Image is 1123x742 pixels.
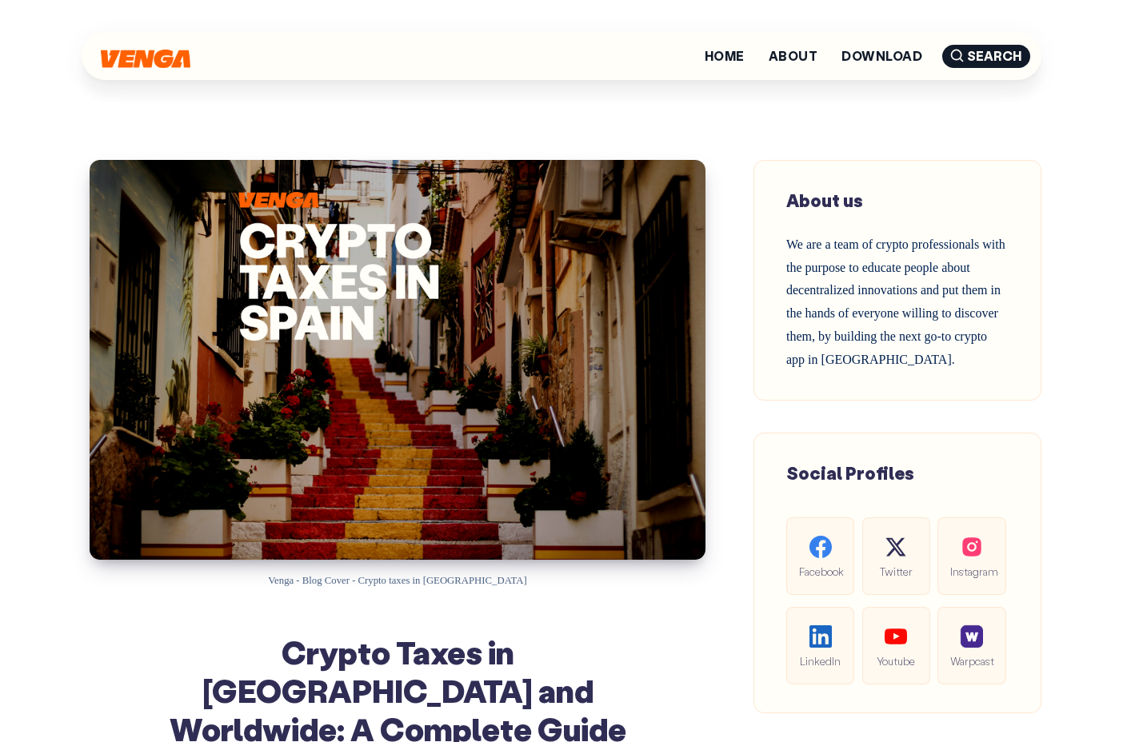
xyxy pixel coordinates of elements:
[786,237,1005,366] span: We are a team of crypto professionals with the purpose to educate people about decentralized inno...
[937,607,1005,684] a: Warpcast
[786,607,854,684] a: LinkedIn
[705,50,745,62] a: Home
[885,625,907,648] img: social-youtube.99db9aba05279f803f3e7a4a838dfb6c.svg
[799,652,841,670] span: LinkedIn
[786,189,863,212] span: About us
[942,45,1030,68] span: Search
[862,607,930,684] a: Youtube
[875,652,917,670] span: Youtube
[786,517,854,595] a: Facebook
[809,625,832,648] img: social-linkedin.be646fe421ccab3a2ad91cb58bdc9694.svg
[950,652,993,670] span: Warpcast
[875,562,917,580] span: Twitter
[786,461,914,485] span: Social Profiles
[268,575,526,586] span: Venga - Blog Cover - Crypto taxes in [GEOGRAPHIC_DATA]
[769,50,817,62] a: About
[799,562,841,580] span: Facebook
[90,160,705,560] img: Crypto Taxes in Spain and Worldwide: A Complete Guide
[937,517,1005,595] a: Instagram
[862,517,930,595] a: Twitter
[841,50,922,62] a: Download
[950,562,993,580] span: Instagram
[101,50,190,68] img: Venga Blog
[961,625,983,648] img: social-warpcast.e8a23a7ed3178af0345123c41633f860.png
